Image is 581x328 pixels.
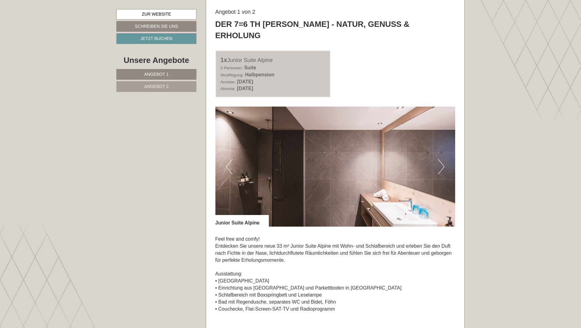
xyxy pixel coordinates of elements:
[438,159,444,174] button: Next
[221,56,227,63] b: 1x
[245,72,274,77] b: Halbpension
[215,215,269,227] div: Junior Suite Alpine
[144,72,169,77] span: Angebot 1
[221,73,244,77] small: Verpflegung:
[116,33,196,44] a: Jetzt buchen
[226,159,232,174] button: Previous
[116,21,196,32] a: Schreiben Sie uns
[244,65,256,70] b: Suite
[221,56,326,64] div: Junior Suite Alpine
[215,9,255,15] span: Angebot 1 von 2
[215,19,455,41] div: Der 7=6 TH [PERSON_NAME] - Natur, Genuss & Erholung
[215,236,455,312] p: Feel free and comfy! Entdecken Sie unsere neue 33 m² Junior Suite Alpine mit Wohn- und Schlafbere...
[144,84,169,89] span: Angebot 2
[221,80,236,84] small: Anreise:
[221,86,236,91] small: Abreise:
[116,55,196,66] div: Unsere Angebote
[221,66,243,70] small: 2 Personen:
[237,79,253,84] b: [DATE]
[237,86,253,91] b: [DATE]
[116,9,196,20] a: Zur Website
[215,107,455,227] img: image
